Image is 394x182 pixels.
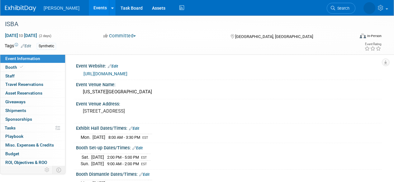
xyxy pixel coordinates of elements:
[5,73,15,78] span: Staff
[0,54,65,63] a: Event Information
[91,161,104,167] td: [DATE]
[139,172,150,177] a: Edit
[20,65,23,69] i: Booth reservation complete
[0,141,65,149] a: Misc. Expenses & Credits
[5,91,42,96] span: Asset Reservations
[83,71,127,76] a: [URL][DOMAIN_NAME]
[0,150,65,158] a: Budget
[0,72,65,80] a: Staff
[0,132,65,141] a: Playbook
[5,142,54,147] span: Misc. Expenses & Credits
[129,126,139,131] a: Edit
[327,3,355,14] a: Search
[53,166,65,174] td: Toggle Event Tabs
[101,33,138,39] button: Committed
[81,87,377,97] div: [US_STATE][GEOGRAPHIC_DATA]
[5,99,26,104] span: Giveaways
[5,43,31,50] td: Tags
[142,136,148,140] span: EST
[0,89,65,97] a: Asset Reservations
[18,33,24,38] span: to
[107,161,139,166] span: 9:00 AM - 2:00 PM
[5,33,37,38] span: [DATE] [DATE]
[0,124,65,132] a: Tasks
[108,135,140,140] span: 8:00 AM - 3:30 PM
[81,154,91,161] td: Sat.
[0,63,65,72] a: Booth
[5,65,24,70] span: Booth
[0,158,65,167] a: ROI, Objectives & ROO
[141,156,147,160] span: EST
[0,98,65,106] a: Giveaways
[5,5,36,12] img: ExhibitDay
[5,117,32,122] span: Sponsorships
[76,99,382,107] div: Event Venue Address:
[76,170,382,178] div: Booth Dismantle Dates/Times:
[42,166,53,174] td: Personalize Event Tab Strip
[235,34,313,39] span: [GEOGRAPHIC_DATA], [GEOGRAPHIC_DATA]
[76,124,382,132] div: Exhibit Hall Dates/Times:
[360,33,366,38] img: Format-Inperson.png
[367,34,382,38] div: In-Person
[81,134,93,141] td: Mon.
[5,82,43,87] span: Travel Reservations
[326,32,382,42] div: Event Format
[91,154,104,161] td: [DATE]
[107,155,139,160] span: 2:00 PM - 5:00 PM
[3,19,349,30] div: ISBA
[5,160,47,165] span: ROI, Objectives & ROO
[5,151,19,156] span: Budget
[108,64,118,68] a: Edit
[76,80,382,88] div: Event Venue Name:
[81,161,91,167] td: Sun.
[5,56,40,61] span: Event Information
[335,6,349,11] span: Search
[5,108,26,113] span: Shipments
[5,125,16,130] span: Tasks
[0,80,65,89] a: Travel Reservations
[363,2,375,14] img: Leona Burton Rojas
[364,43,381,46] div: Event Rating
[141,162,147,166] span: EST
[132,146,143,150] a: Edit
[5,134,23,139] span: Playbook
[38,34,51,38] span: (2 days)
[21,44,31,48] a: Edit
[44,6,79,11] span: [PERSON_NAME]
[0,115,65,124] a: Sponsorships
[0,106,65,115] a: Shipments
[76,143,382,151] div: Booth Set-up Dates/Times:
[83,108,197,114] pre: [STREET_ADDRESS]
[93,134,105,141] td: [DATE]
[76,61,382,69] div: Event Website:
[37,43,56,49] div: Synthetic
